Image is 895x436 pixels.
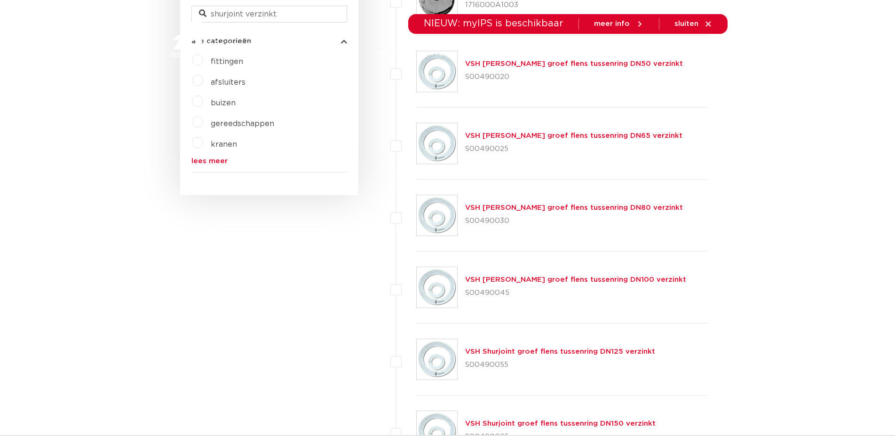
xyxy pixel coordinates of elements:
[377,35,407,71] a: markten
[465,348,655,355] a: VSH Shurjoint groef flens tussenring DN125 verzinkt
[602,35,634,71] a: over ons
[594,20,644,28] a: meer info
[674,20,698,27] span: sluiten
[211,99,236,107] a: buizen
[494,35,534,71] a: downloads
[465,142,682,157] p: S00490025
[426,35,475,71] a: toepassingen
[191,158,347,165] a: lees meer
[594,20,630,27] span: meer info
[465,132,682,139] a: VSH [PERSON_NAME] groef flens tussenring DN65 verzinkt
[424,19,563,28] span: NIEUW: myIPS is beschikbaar
[320,35,634,71] nav: Menu
[465,70,683,85] p: S00490020
[553,35,583,71] a: services
[465,285,686,301] p: S00490045
[465,214,683,229] p: S00490030
[417,51,457,92] img: Thumbnail for VSH Shurjoint groef flens tussenring DN50 verzinkt
[681,42,691,63] div: my IPS
[211,120,274,127] a: gereedschappen
[465,276,686,283] a: VSH [PERSON_NAME] groef flens tussenring DN100 verzinkt
[417,123,457,164] img: Thumbnail for VSH Shurjoint groef flens tussenring DN65 verzinkt
[674,20,713,28] a: sluiten
[320,35,358,71] a: producten
[417,339,457,380] img: Thumbnail for VSH Shurjoint groef flens tussenring DN125 verzinkt
[417,195,457,236] img: Thumbnail for VSH Shurjoint groef flens tussenring DN80 verzinkt
[465,204,683,211] a: VSH [PERSON_NAME] groef flens tussenring DN80 verzinkt
[211,79,246,86] a: afsluiters
[465,420,656,427] a: VSH Shurjoint groef flens tussenring DN150 verzinkt
[465,357,655,373] p: S00490055
[211,141,237,148] a: kranen
[417,267,457,308] img: Thumbnail for VSH Shurjoint groef flens tussenring DN100 verzinkt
